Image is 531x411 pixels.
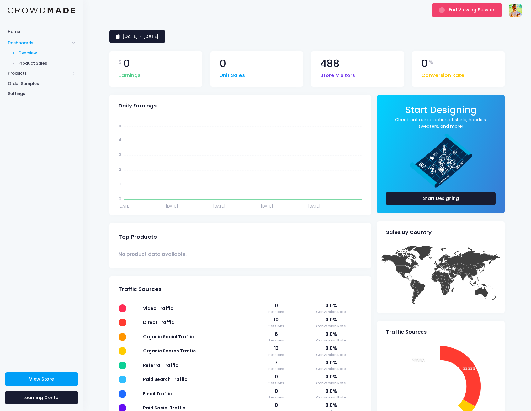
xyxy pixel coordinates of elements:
span: Sessions [258,381,294,386]
tspan: 0 [119,196,121,201]
span: Sessions [258,324,294,329]
span: Learning Center [23,394,60,401]
span: Daily Earnings [119,103,157,109]
span: Products [8,70,70,76]
span: Sessions [258,352,294,357]
span: Home [8,29,75,35]
span: 0.0% [300,388,362,395]
tspan: 3 [119,152,121,157]
span: 0 [258,388,294,395]
span: Store Visitors [320,69,355,80]
span: Conversion Rate [300,338,362,343]
span: Sales By Country [386,229,432,236]
img: Logo [8,8,75,13]
span: 0 [258,302,294,309]
span: Start Designing [405,103,477,116]
span: Conversion Rate [300,366,362,372]
span: Traffic Sources [386,329,427,335]
tspan: 1 [120,181,121,187]
span: Product Sales [18,60,76,66]
span: Unit Sales [220,69,245,80]
span: 0.0% [300,359,362,366]
tspan: 4 [119,137,121,143]
span: No product data available. [119,251,187,258]
span: Conversion Rate [421,69,465,80]
img: User [509,4,522,17]
span: Conversion Rate [300,395,362,400]
span: Sessions [258,338,294,343]
span: Conversion Rate [300,309,362,315]
a: Start Designing [405,109,477,115]
a: Learning Center [5,391,78,404]
span: 488 [320,59,340,69]
span: 0.0% [300,331,362,338]
span: Overview [18,50,76,56]
span: 0 [258,373,294,380]
a: Check out our selection of shirts, hoodies, sweaters, and more! [386,117,496,130]
span: Conversion Rate [300,324,362,329]
span: 13 [258,345,294,352]
span: Traffic Sources [119,286,162,293]
tspan: [DATE] [308,203,321,209]
span: 0.0% [300,373,362,380]
a: Start Designing [386,192,496,205]
span: 10 [258,316,294,323]
span: Organic Social Traffic [143,334,194,340]
span: 0 [421,59,428,69]
tspan: [DATE] [166,203,178,209]
span: Top Products [119,234,157,240]
span: Sessions [258,309,294,315]
span: Sessions [258,366,294,372]
span: Dashboards [8,40,70,46]
span: Conversion Rate [300,381,362,386]
span: $ [119,59,122,66]
button: End Viewing Session [432,3,502,17]
span: 0.0% [300,316,362,323]
span: Settings [8,91,75,97]
a: [DATE] - [DATE] [109,30,165,43]
span: % [429,59,433,66]
span: Sessions [258,395,294,400]
span: 6 [258,331,294,338]
a: View Store [5,372,78,386]
span: 0 [123,59,130,69]
span: 0 [220,59,226,69]
span: 0 [258,402,294,409]
span: Order Samples [8,81,75,87]
tspan: 2 [119,167,121,172]
span: Conversion Rate [300,352,362,357]
span: 0.0% [300,345,362,352]
tspan: [DATE] [118,203,131,209]
span: Email Traffic [143,391,172,397]
span: End Viewing Session [449,7,496,13]
tspan: [DATE] [261,203,273,209]
span: Organic Search Traffic [143,348,196,354]
span: Earnings [119,69,141,80]
span: Paid Social Traffic [143,405,185,411]
span: Direct Traffic [143,319,174,325]
span: Referral Traffic [143,362,178,368]
span: Video Traffic [143,305,173,311]
span: [DATE] - [DATE] [122,33,159,39]
span: 0.0% [300,402,362,409]
tspan: 5 [119,122,121,128]
span: View Store [29,376,54,382]
tspan: [DATE] [213,203,226,209]
span: Paid Search Traffic [143,376,187,382]
span: 0.0% [300,302,362,309]
span: 7 [258,359,294,366]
